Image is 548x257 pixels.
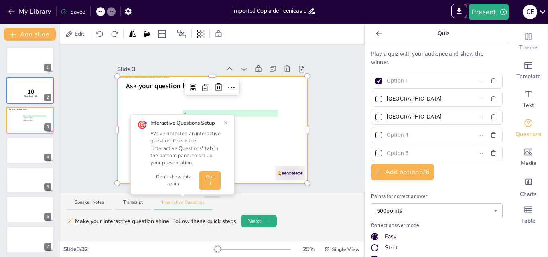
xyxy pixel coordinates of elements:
span: [GEOGRAPHIC_DATA] [184,119,276,124]
button: Got it [199,171,221,190]
input: Option 4 [387,129,461,141]
div: Easy [385,233,396,241]
button: Add option5/6 [371,164,434,180]
button: Present [469,4,509,20]
div: 2 [6,77,54,103]
div: 5 [44,183,51,191]
div: Saved [61,8,85,16]
div: 25 % [299,245,318,253]
div: 4 [44,154,51,161]
input: Option 5 [387,148,461,159]
button: My Library [6,5,55,18]
div: Strict [385,244,398,252]
div: 1 [44,64,51,71]
p: Quiz [386,24,501,43]
button: Transcript [115,199,151,210]
span: Theme [519,44,538,52]
input: Insert title [232,5,307,17]
span: Table [521,217,536,225]
div: 7 [6,226,54,253]
div: Layout [156,28,168,40]
div: C E [523,5,537,19]
button: C E [523,4,537,20]
span: Questions [516,130,542,138]
span: Text [523,101,534,109]
div: We've detected an interactive question! Check the "Interactive Questions" tab in the bottom panel... [150,130,221,166]
p: Play a quiz with your audience and show the winner. [371,50,503,67]
input: Option 2 [387,93,461,105]
span: C [23,120,24,121]
span: Charts [520,190,537,198]
span: Single View [332,246,359,253]
div: 6 [6,196,54,223]
span: D [23,122,24,123]
button: × [224,119,228,126]
span: Ask your question here... [126,81,201,91]
p: Correct answer mode [371,222,503,229]
div: Get real-time input from your audience [509,114,548,143]
button: Add slide [4,28,56,41]
span: Edit [73,30,86,38]
span: Export to PowerPoint [451,4,467,20]
div: Add ready made slides [509,56,548,85]
div: Easy [371,233,503,241]
p: Points for correct answer [371,193,503,200]
div: 6 [44,213,51,221]
div: Interactive Questions Setup [150,119,221,127]
span: 10 [28,87,34,96]
div: Strict [371,244,503,252]
div: Add images, graphics, shapes or video [509,143,548,172]
div: Slide 3 [117,65,221,73]
span: [GEOGRAPHIC_DATA] [184,127,276,132]
div: Slide 3 / 32 [63,245,214,253]
button: Interactive Questions [154,199,212,210]
div: 3 [6,107,54,134]
div: 🪄 Make your interactive question shine! Follow these quick steps. [67,217,237,225]
div: Add charts and graphs [509,172,548,200]
span: A [184,111,186,115]
span: E [23,123,24,125]
span: [GEOGRAPHIC_DATA] [23,117,46,119]
button: Next → [241,215,277,227]
div: 7 [44,243,51,251]
div: 500 points [371,203,503,218]
div: 1 [6,47,54,74]
button: Don't show this again [150,174,196,187]
input: Option 1 [387,75,461,87]
span: Template [516,73,541,81]
button: Speaker Notes [67,199,112,210]
span: Position [177,29,187,39]
span: A [23,115,24,117]
span: Media [521,159,536,167]
div: 4 [6,137,54,163]
div: Add a table [509,200,548,229]
div: 🎯 [137,119,147,131]
span: Countdown - title [24,95,38,97]
div: 3 [44,123,51,131]
div: Add text boxes [509,85,548,114]
div: Change the overall theme [509,27,548,56]
input: Option 3 [387,111,461,123]
div: 2 [44,94,51,101]
div: 5 [6,167,54,193]
span: [GEOGRAPHIC_DATA] [23,119,46,121]
span: B [23,117,24,119]
span: Ask your question here... [9,108,28,111]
